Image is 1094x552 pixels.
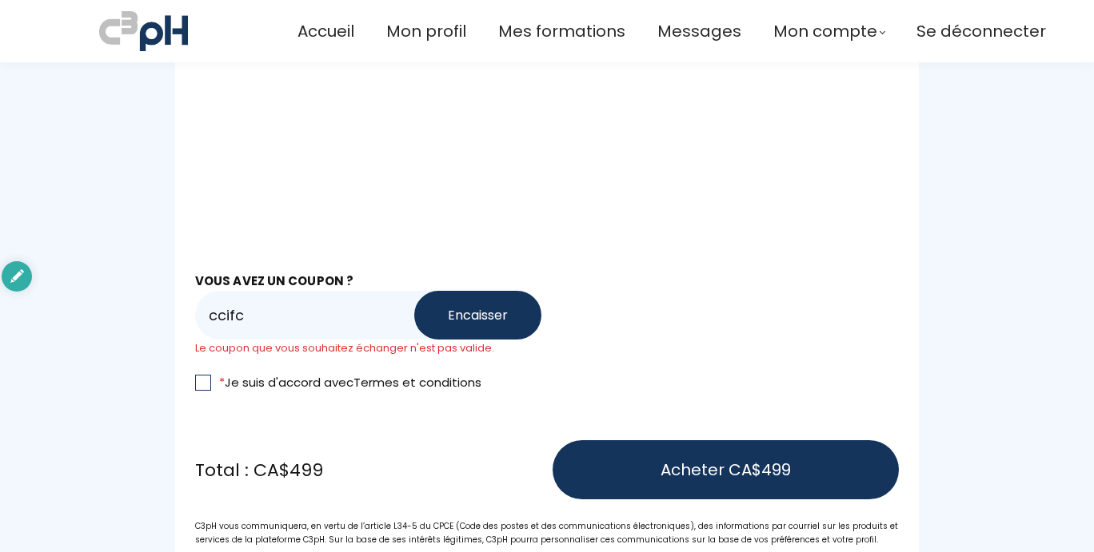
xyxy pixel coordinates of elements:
[219,373,481,393] div: Je suis d'accord avec
[386,18,466,45] a: Mon profil
[297,18,354,45] a: Accueil
[192,40,902,220] iframe: Cadre de saisie sécurisé pour le paiement
[99,8,188,54] img: a70bc7685e0efc0bd0b04b3506828469.jpeg
[414,291,541,340] button: Encaisser
[553,440,899,499] button: Acheter CA$499
[773,18,877,45] span: Mon compte
[2,261,32,292] div: authoring options
[916,18,1046,45] a: Se déconnecter
[195,519,899,546] div: C3pH vous communiquera, en vertu de l’article L34-5 du CPCE (Code des postes et des communication...
[195,340,899,357] p: Le coupon que vous souhaitez échanger n'est pas valide.
[498,18,625,45] a: Mes formations
[657,18,741,45] a: Messages
[353,374,481,391] a: Termes et conditions
[195,456,541,484] p: Total : CA$499
[661,458,791,482] span: Acheter CA$499
[195,272,899,290] div: Vous avez un coupon ?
